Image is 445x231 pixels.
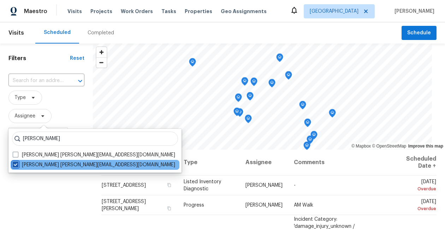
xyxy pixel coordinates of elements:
[67,8,82,15] span: Visits
[70,55,84,62] div: Reset
[304,119,311,129] div: Map marker
[407,29,431,37] span: Schedule
[161,9,176,14] span: Tasks
[392,8,434,15] span: [PERSON_NAME]
[90,8,112,15] span: Projects
[372,144,406,149] a: OpenStreetMap
[245,115,252,126] div: Map marker
[247,92,254,103] div: Map marker
[351,144,371,149] a: Mapbox
[285,71,292,82] div: Map marker
[233,108,241,119] div: Map marker
[394,205,436,212] div: Overdue
[245,203,283,208] span: [PERSON_NAME]
[13,151,175,158] label: [PERSON_NAME] [PERSON_NAME][EMAIL_ADDRESS][DOMAIN_NAME]
[307,135,314,146] div: Map marker
[221,8,267,15] span: Geo Assignments
[96,58,107,68] span: Zoom out
[189,58,196,69] div: Map marker
[245,183,283,188] span: [PERSON_NAME]
[102,199,146,211] span: [STREET_ADDRESS][PERSON_NAME]
[166,205,172,212] button: Copy Address
[240,150,288,175] th: Assignee
[185,8,212,15] span: Properties
[14,112,35,120] span: Assignee
[310,131,318,142] div: Map marker
[184,203,204,208] span: Progress
[13,161,175,168] label: [PERSON_NAME] [PERSON_NAME][EMAIL_ADDRESS][DOMAIN_NAME]
[96,57,107,68] button: Zoom out
[394,199,436,212] span: [DATE]
[178,150,240,175] th: Type
[394,179,436,192] span: [DATE]
[24,8,47,15] span: Maestro
[44,29,71,36] div: Scheduled
[276,53,283,64] div: Map marker
[294,203,313,208] span: AM Walk
[8,75,65,86] input: Search for an address...
[294,183,296,188] span: -
[235,93,242,104] div: Map marker
[8,25,24,41] span: Visits
[268,79,275,90] div: Map marker
[96,47,107,57] button: Zoom in
[93,44,432,150] canvas: Map
[14,94,26,101] span: Type
[8,55,70,62] h1: Filters
[184,179,221,191] span: Listed Inventory Diagnostic
[236,108,243,119] div: Map marker
[310,8,358,15] span: [GEOGRAPHIC_DATA]
[166,182,172,188] button: Copy Address
[388,150,437,175] th: Scheduled Date ↑
[402,26,437,40] button: Schedule
[303,142,310,152] div: Map marker
[394,185,436,192] div: Overdue
[329,109,336,120] div: Map marker
[102,183,146,188] span: [STREET_ADDRESS]
[121,8,153,15] span: Work Orders
[299,101,306,112] div: Map marker
[75,76,85,86] button: Open
[408,144,443,149] a: Improve this map
[288,150,389,175] th: Comments
[250,77,257,88] div: Map marker
[241,77,248,88] div: Map marker
[88,29,114,36] div: Completed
